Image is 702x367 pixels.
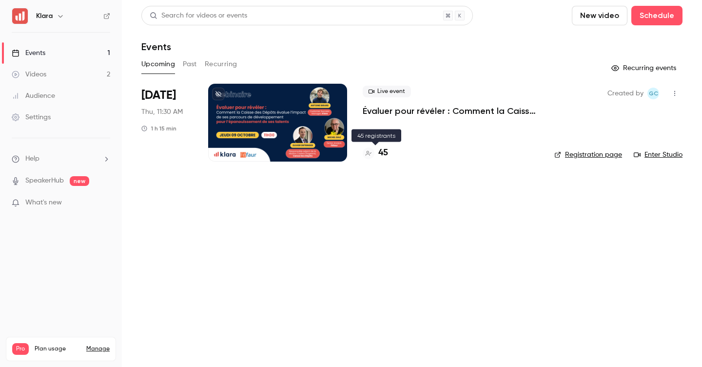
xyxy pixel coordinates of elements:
h1: Events [141,41,171,53]
a: SpeakerHub [25,176,64,186]
a: 45 [363,147,388,160]
span: Giulietta Celada [647,88,659,99]
button: Upcoming [141,56,175,72]
h4: 45 [378,147,388,160]
button: Recurring events [607,60,682,76]
button: New video [572,6,627,25]
span: [DATE] [141,88,176,103]
span: Pro [12,343,29,355]
a: Évaluer pour révéler : Comment la Caisse des Dépôts évalue l’impact de ses parcours de développem... [363,105,539,117]
h6: Klara [36,11,53,21]
a: Registration page [554,150,622,160]
span: GC [649,88,658,99]
span: Plan usage [35,345,80,353]
span: Thu, 11:30 AM [141,107,183,117]
span: Created by [607,88,643,99]
span: Live event [363,86,411,97]
div: 1 h 15 min [141,125,176,132]
img: Klara [12,8,28,24]
button: Past [183,56,197,72]
div: Settings [12,112,51,122]
button: Recurring [205,56,237,72]
div: Oct 9 Thu, 11:30 AM (Europe/Paris) [141,84,193,162]
iframe: Noticeable Trigger [98,199,110,207]
div: Audience [12,91,55,101]
div: Search for videos or events [150,11,247,21]
li: help-dropdown-opener [12,154,110,164]
a: Enter Studio [634,150,682,160]
button: Schedule [631,6,682,25]
span: new [70,176,89,186]
div: Events [12,48,45,58]
div: Videos [12,70,46,79]
span: Help [25,154,39,164]
a: Manage [86,345,110,353]
span: What's new [25,198,62,208]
